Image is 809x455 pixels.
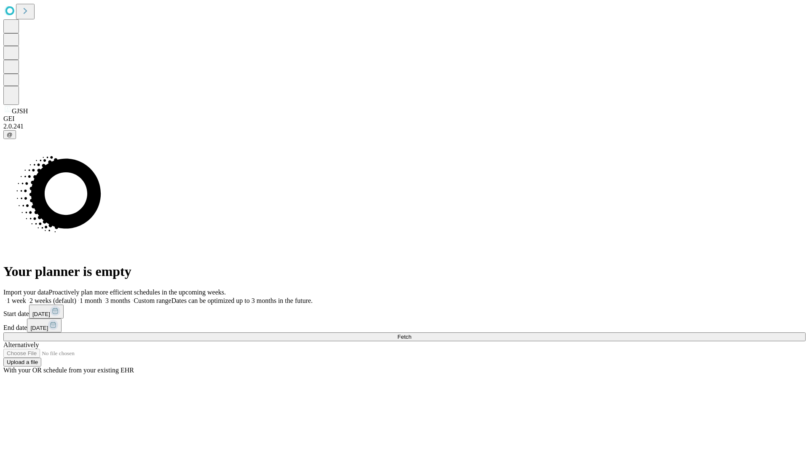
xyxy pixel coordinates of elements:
button: Fetch [3,332,806,341]
div: End date [3,318,806,332]
div: GEI [3,115,806,123]
span: [DATE] [32,311,50,317]
button: @ [3,130,16,139]
button: [DATE] [27,318,62,332]
span: Fetch [397,334,411,340]
h1: Your planner is empty [3,264,806,279]
span: [DATE] [30,325,48,331]
span: Dates can be optimized up to 3 months in the future. [171,297,313,304]
span: Import your data [3,289,49,296]
span: GJSH [12,107,28,115]
button: [DATE] [29,305,64,318]
span: 1 week [7,297,26,304]
span: Alternatively [3,341,39,348]
span: 3 months [105,297,130,304]
button: Upload a file [3,358,41,367]
div: Start date [3,305,806,318]
span: Custom range [134,297,171,304]
span: 1 month [80,297,102,304]
div: 2.0.241 [3,123,806,130]
span: @ [7,131,13,138]
span: With your OR schedule from your existing EHR [3,367,134,374]
span: Proactively plan more efficient schedules in the upcoming weeks. [49,289,226,296]
span: 2 weeks (default) [29,297,76,304]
